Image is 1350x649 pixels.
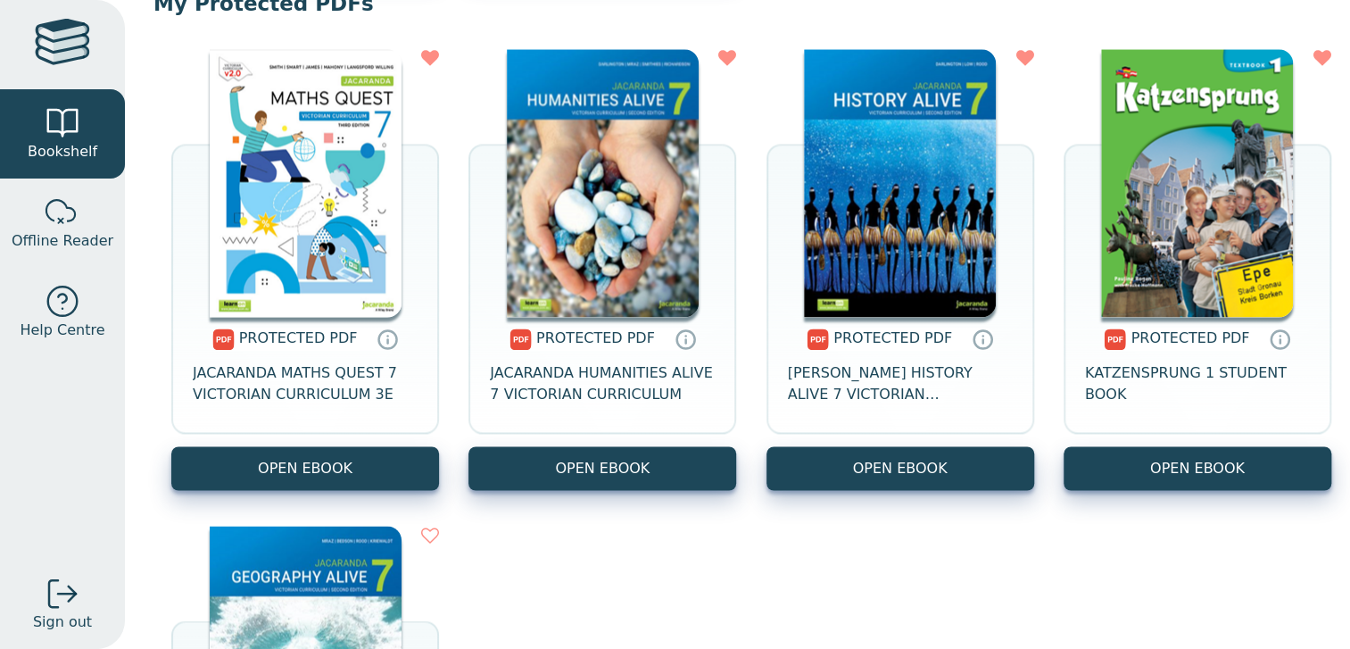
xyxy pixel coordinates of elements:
[972,328,993,349] a: Protected PDFs cannot be printed, copied or shared. They can be accessed online through Education...
[1064,446,1331,490] a: OPEN EBOOK
[1131,329,1249,346] span: PROTECTED PDF
[807,329,829,350] img: pdf.svg
[766,446,1034,490] a: OPEN EBOOK
[788,362,1013,405] span: [PERSON_NAME] HISTORY ALIVE 7 VICTORIAN CURRICULUM LEARNON 2E
[509,329,532,350] img: pdf.svg
[239,329,358,346] span: PROTECTED PDF
[468,446,736,490] a: OPEN EBOOK
[1269,328,1290,349] a: Protected PDFs cannot be printed, copied or shared. They can be accessed online through Education...
[507,49,699,317] img: a6c0d517-7539-43c4-8a9b-6497e7c2d4fe.png
[377,328,398,349] a: Protected PDFs cannot be printed, copied or shared. They can be accessed online through Education...
[193,362,418,405] span: JACARANDA MATHS QUEST 7 VICTORIAN CURRICULUM 3E
[1101,49,1293,317] img: 68f5304d-0383-4325-8ade-ebb1cce327c8.png
[490,362,715,405] span: JACARANDA HUMANITIES ALIVE 7 VICTORIAN CURRICULUM
[675,328,696,349] a: Protected PDFs cannot be printed, copied or shared. They can be accessed online through Education...
[171,446,439,490] a: OPEN EBOOK
[212,329,235,350] img: pdf.svg
[210,49,402,317] img: 13d33992-3644-4b09-98b2-9763823aaac4.png
[12,230,113,252] span: Offline Reader
[804,49,996,317] img: 78563be7-e9e1-469a-b2c7-056ea7bdc294.png
[20,320,104,341] span: Help Centre
[33,612,92,633] span: Sign out
[1085,362,1310,405] span: KATZENSPRUNG 1 STUDENT BOOK
[28,141,97,162] span: Bookshelf
[1104,329,1126,350] img: pdf.svg
[536,329,655,346] span: PROTECTED PDF
[833,329,952,346] span: PROTECTED PDF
